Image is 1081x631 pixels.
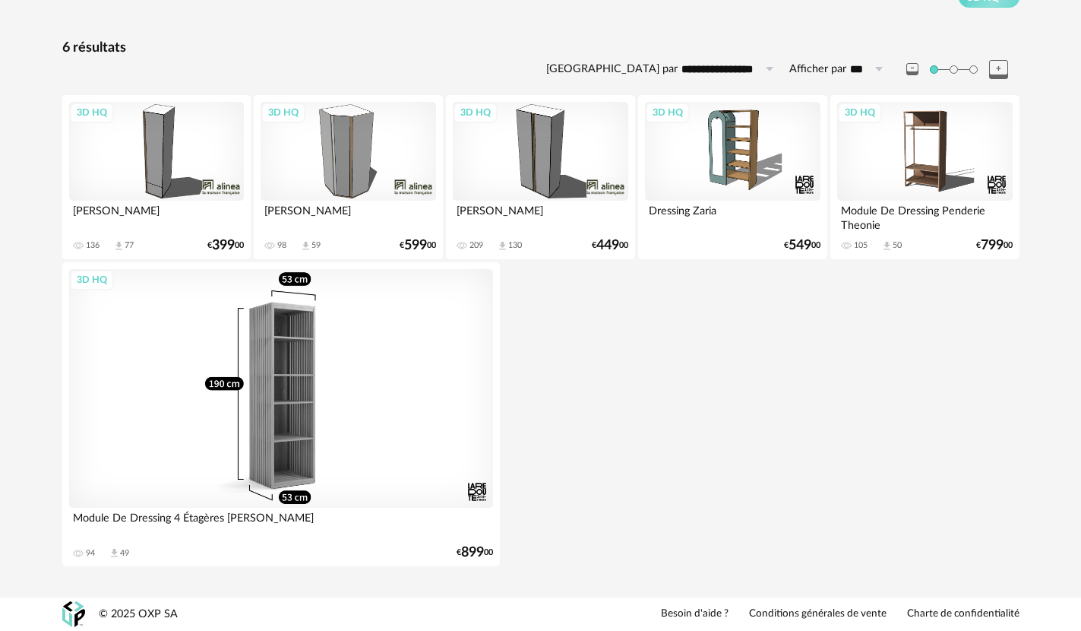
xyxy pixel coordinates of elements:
[784,240,820,251] div: € 00
[546,62,678,77] label: [GEOGRAPHIC_DATA] par
[881,240,893,252] span: Download icon
[749,607,887,621] a: Conditions générales de vente
[125,240,134,251] div: 77
[62,601,85,628] img: OXP
[453,201,627,231] div: [PERSON_NAME]
[69,508,493,538] div: Module De Dressing 4 Étagères [PERSON_NAME]
[109,547,120,559] span: Download icon
[907,607,1019,621] a: Charte de confidentialité
[789,240,811,251] span: 549
[446,95,634,259] a: 3D HQ [PERSON_NAME] 209 Download icon 130 €44900
[457,547,493,558] div: € 00
[592,240,628,251] div: € 00
[638,95,827,259] a: 3D HQ Dressing Zaria €54900
[311,240,321,251] div: 59
[454,103,498,122] div: 3D HQ
[854,240,868,251] div: 105
[596,240,619,251] span: 449
[99,607,178,622] div: © 2025 OXP SA
[261,103,305,122] div: 3D HQ
[69,201,244,231] div: [PERSON_NAME]
[254,95,442,259] a: 3D HQ [PERSON_NAME] 98 Download icon 59 €59900
[62,95,251,259] a: 3D HQ [PERSON_NAME] 136 Download icon 77 €39900
[645,201,820,231] div: Dressing Zaria
[838,103,882,122] div: 3D HQ
[981,240,1004,251] span: 799
[261,201,435,231] div: [PERSON_NAME]
[497,240,508,252] span: Download icon
[86,548,95,559] div: 94
[212,240,235,251] span: 399
[207,240,244,251] div: € 00
[893,240,902,251] div: 50
[837,201,1012,231] div: Module De Dressing Penderie Theonie
[404,240,427,251] span: 599
[461,547,484,558] span: 899
[508,240,522,251] div: 130
[400,240,436,251] div: € 00
[300,240,311,252] span: Download icon
[120,548,129,559] div: 49
[86,240,100,251] div: 136
[113,240,125,252] span: Download icon
[646,103,690,122] div: 3D HQ
[976,240,1013,251] div: € 00
[661,607,729,621] a: Besoin d'aide ?
[277,240,286,251] div: 98
[62,40,1019,57] div: 6 résultats
[830,95,1019,259] a: 3D HQ Module De Dressing Penderie Theonie 105 Download icon 50 €79900
[469,240,483,251] div: 209
[70,103,114,122] div: 3D HQ
[70,270,114,290] div: 3D HQ
[62,262,500,566] a: 3D HQ Module De Dressing 4 Étagères [PERSON_NAME] 94 Download icon 49 €89900
[789,62,846,77] label: Afficher par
